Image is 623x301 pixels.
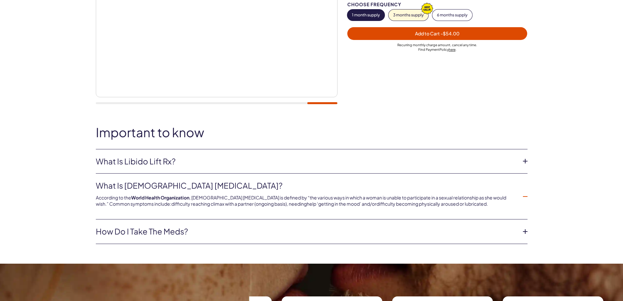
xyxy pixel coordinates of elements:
button: 1 month supply [347,9,385,21]
a: What is [DEMOGRAPHIC_DATA] [MEDICAL_DATA]? [96,180,517,191]
span: difficulty reaching climax with a partner (ongoing basis), needing [171,201,307,207]
div: Recurring monthly charge amount , cancel any time. Policy . [347,43,528,52]
a: What is Libido Lift Rx? [96,156,517,167]
h2: Important to know [96,125,528,139]
span: help ‘getting in the mood’ and/or [307,201,376,207]
button: 3 months supply [389,9,428,21]
a: How do I take the meds? [96,226,517,237]
a: here [449,47,456,51]
a: World Health Organization [131,195,189,200]
span: Find Payment [418,47,440,51]
div: Choose Frequency [347,2,528,7]
span: Add to Cart [415,30,459,36]
p: According to the , [DEMOGRAPHIC_DATA] [MEDICAL_DATA] is defined by “the various ways in which a w... [96,195,517,207]
span: difficulty becoming physically aroused or lubricated. [376,201,488,207]
button: Add to Cart -$54.00 [347,27,528,40]
button: 6 months supply [432,9,472,21]
span: - $54.00 [441,30,459,36]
